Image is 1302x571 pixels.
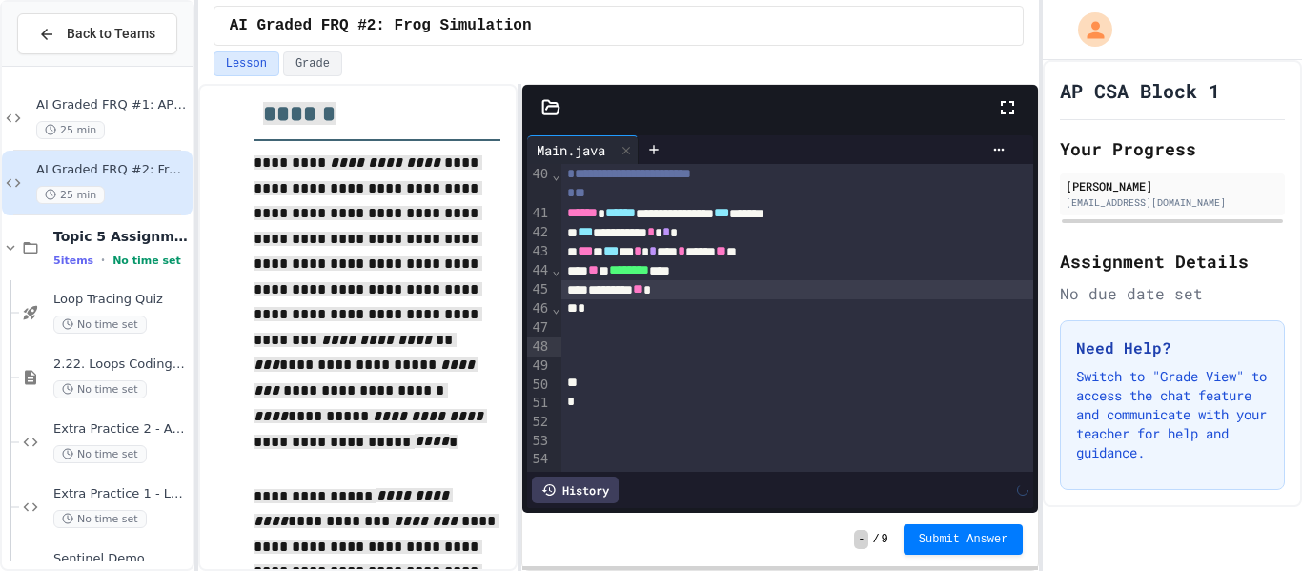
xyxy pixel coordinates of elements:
div: 41 [527,204,551,223]
span: AI Graded FRQ #2: Frog Simulation [36,162,189,178]
span: - [854,530,868,549]
div: 52 [527,413,551,432]
div: 42 [527,223,551,242]
div: [PERSON_NAME] [1066,177,1279,194]
p: Switch to "Grade View" to access the chat feature and communicate with your teacher for help and ... [1076,367,1269,462]
div: No due date set [1060,282,1285,305]
div: 49 [527,357,551,376]
div: 54 [527,450,551,469]
span: Fold line [551,167,560,182]
div: 44 [527,261,551,280]
span: Topic 5 Assignments [53,228,189,245]
span: 25 min [36,186,105,204]
div: 47 [527,318,551,337]
span: 2.22. Loops Coding Practice (2.7-2.12) [53,357,189,373]
div: 45 [527,280,551,299]
div: My Account [1058,8,1117,51]
div: 43 [527,242,551,261]
span: No time set [53,445,147,463]
span: 5 items [53,255,93,267]
button: Grade [283,51,342,76]
div: 40 [527,165,551,203]
button: Lesson [214,51,279,76]
button: Back to Teams [17,13,177,54]
span: Loop Tracing Quiz [53,292,189,308]
span: 25 min [36,121,105,139]
span: No time set [53,510,147,528]
span: No time set [53,316,147,334]
div: Main.java [527,135,639,164]
span: 9 [882,532,888,547]
div: [EMAIL_ADDRESS][DOMAIN_NAME] [1066,195,1279,210]
div: 53 [527,432,551,451]
div: History [532,477,619,503]
span: AI Graded FRQ #2: Frog Simulation [230,14,532,37]
h2: Assignment Details [1060,248,1285,275]
span: Back to Teams [67,24,155,44]
span: Fold line [551,262,560,277]
span: No time set [53,380,147,398]
div: 46 [527,299,551,318]
h3: Need Help? [1076,336,1269,359]
span: / [872,532,879,547]
span: Submit Answer [919,532,1008,547]
span: Fold line [551,300,560,316]
h2: Your Progress [1060,135,1285,162]
span: No time set [112,255,181,267]
span: Extra Practice 1 - Loops [53,486,189,502]
div: 50 [527,376,551,395]
span: AI Graded FRQ #1: AP Calendar [36,97,189,113]
h1: AP CSA Block 1 [1060,77,1220,104]
span: • [101,253,105,268]
span: Extra Practice 2 - Advanced Loops [53,421,189,438]
div: 48 [527,337,551,357]
div: Main.java [527,140,615,160]
div: 51 [527,394,551,413]
span: Sentinel Demo [53,551,189,567]
button: Submit Answer [904,524,1024,555]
